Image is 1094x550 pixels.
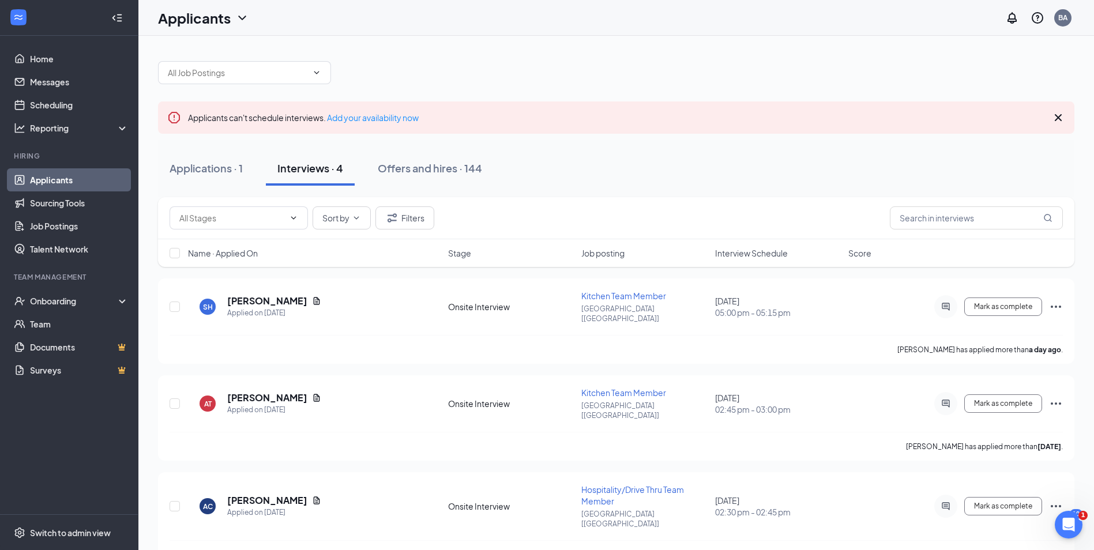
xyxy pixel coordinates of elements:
[227,404,321,416] div: Applied on [DATE]
[204,399,212,409] div: AT
[1029,345,1061,354] b: a day ago
[235,11,249,25] svg: ChevronDown
[30,336,129,359] a: DocumentsCrown
[1049,300,1063,314] svg: Ellipses
[322,214,349,222] span: Sort by
[30,238,129,261] a: Talent Network
[448,398,574,409] div: Onsite Interview
[581,387,666,398] span: Kitchen Team Member
[715,247,788,259] span: Interview Schedule
[375,206,434,229] button: Filter Filters
[227,307,321,319] div: Applied on [DATE]
[378,161,482,175] div: Offers and hires · 144
[352,213,361,223] svg: ChevronDown
[14,122,25,134] svg: Analysis
[581,509,708,529] p: [GEOGRAPHIC_DATA] [[GEOGRAPHIC_DATA]]
[313,206,371,229] button: Sort byChevronDown
[581,484,684,506] span: Hospitality/Drive Thru Team Member
[170,161,243,175] div: Applications · 1
[1055,511,1082,538] iframe: Intercom live chat
[111,12,123,24] svg: Collapse
[30,122,129,134] div: Reporting
[227,295,307,307] h5: [PERSON_NAME]
[227,391,307,404] h5: [PERSON_NAME]
[327,112,419,123] a: Add your availability now
[1005,11,1019,25] svg: Notifications
[974,400,1032,408] span: Mark as complete
[30,168,129,191] a: Applicants
[1049,499,1063,513] svg: Ellipses
[168,66,307,79] input: All Job Postings
[14,527,25,538] svg: Settings
[897,345,1063,355] p: [PERSON_NAME] has applied more than .
[939,399,953,408] svg: ActiveChat
[581,291,666,301] span: Kitchen Team Member
[312,68,321,77] svg: ChevronDown
[939,502,953,511] svg: ActiveChat
[1049,397,1063,410] svg: Ellipses
[30,191,129,214] a: Sourcing Tools
[715,506,841,518] span: 02:30 pm - 02:45 pm
[203,302,213,312] div: SH
[188,247,258,259] span: Name · Applied On
[974,502,1032,510] span: Mark as complete
[227,494,307,507] h5: [PERSON_NAME]
[581,401,708,420] p: [GEOGRAPHIC_DATA] [[GEOGRAPHIC_DATA]]
[939,302,953,311] svg: ActiveChat
[30,295,119,307] div: Onboarding
[448,500,574,512] div: Onsite Interview
[227,507,321,518] div: Applied on [DATE]
[581,304,708,323] p: [GEOGRAPHIC_DATA] [[GEOGRAPHIC_DATA]]
[30,93,129,116] a: Scheduling
[312,296,321,306] svg: Document
[890,206,1063,229] input: Search in interviews
[14,151,126,161] div: Hiring
[906,442,1063,451] p: [PERSON_NAME] has applied more than .
[203,502,213,511] div: AC
[964,497,1042,515] button: Mark as complete
[30,527,111,538] div: Switch to admin view
[30,359,129,382] a: SurveysCrown
[167,111,181,125] svg: Error
[715,495,841,518] div: [DATE]
[312,393,321,402] svg: Document
[964,394,1042,413] button: Mark as complete
[385,211,399,225] svg: Filter
[715,307,841,318] span: 05:00 pm - 05:15 pm
[1078,511,1088,520] span: 1
[30,214,129,238] a: Job Postings
[715,295,841,318] div: [DATE]
[715,404,841,415] span: 02:45 pm - 03:00 pm
[974,303,1032,311] span: Mark as complete
[715,392,841,415] div: [DATE]
[1043,213,1052,223] svg: MagnifyingGlass
[277,161,343,175] div: Interviews · 4
[158,8,231,28] h1: Applicants
[14,272,126,282] div: Team Management
[1058,13,1067,22] div: BA
[1031,11,1044,25] svg: QuestionInfo
[188,112,419,123] span: Applicants can't schedule interviews.
[1051,111,1065,125] svg: Cross
[848,247,871,259] span: Score
[13,12,24,23] svg: WorkstreamLogo
[964,297,1042,316] button: Mark as complete
[448,301,574,312] div: Onsite Interview
[581,247,625,259] span: Job posting
[30,70,129,93] a: Messages
[1037,442,1061,451] b: [DATE]
[14,295,25,307] svg: UserCheck
[30,312,129,336] a: Team
[30,47,129,70] a: Home
[1070,509,1082,519] div: 10
[289,213,298,223] svg: ChevronDown
[448,247,471,259] span: Stage
[312,496,321,505] svg: Document
[179,212,284,224] input: All Stages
